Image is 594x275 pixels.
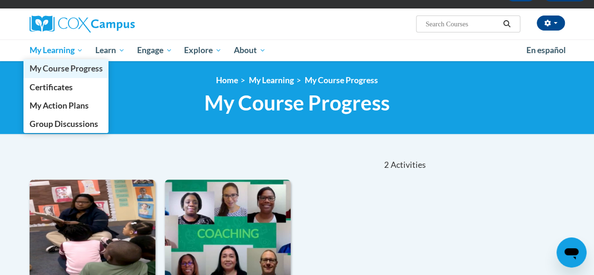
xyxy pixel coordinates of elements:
a: My Learning [23,39,90,61]
a: My Learning [249,75,294,85]
span: Activities [390,160,425,170]
a: Group Discussions [23,115,109,133]
a: Certificates [23,78,109,96]
span: 2 [384,160,389,170]
span: Engage [137,45,172,56]
button: Search [500,18,514,30]
a: My Course Progress [23,59,109,78]
span: Certificates [29,82,72,92]
a: Engage [131,39,178,61]
a: Learn [89,39,131,61]
span: Explore [184,45,222,56]
span: My Course Progress [29,63,102,73]
span: My Course Progress [204,90,390,115]
a: Home [216,75,238,85]
img: Cox Campus [30,16,135,32]
span: En español [526,45,566,55]
span: Learn [95,45,125,56]
div: Main menu [23,39,572,61]
a: En español [520,40,572,60]
span: Group Discussions [29,119,98,129]
button: Account Settings [537,16,565,31]
iframe: Button to launch messaging window [556,237,586,267]
a: My Course Progress [305,75,378,85]
span: My Learning [29,45,83,56]
a: Explore [178,39,228,61]
a: About [228,39,272,61]
span: About [234,45,266,56]
input: Search Courses [424,18,500,30]
a: Cox Campus [30,16,199,32]
a: My Action Plans [23,96,109,115]
span: My Action Plans [29,101,88,110]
